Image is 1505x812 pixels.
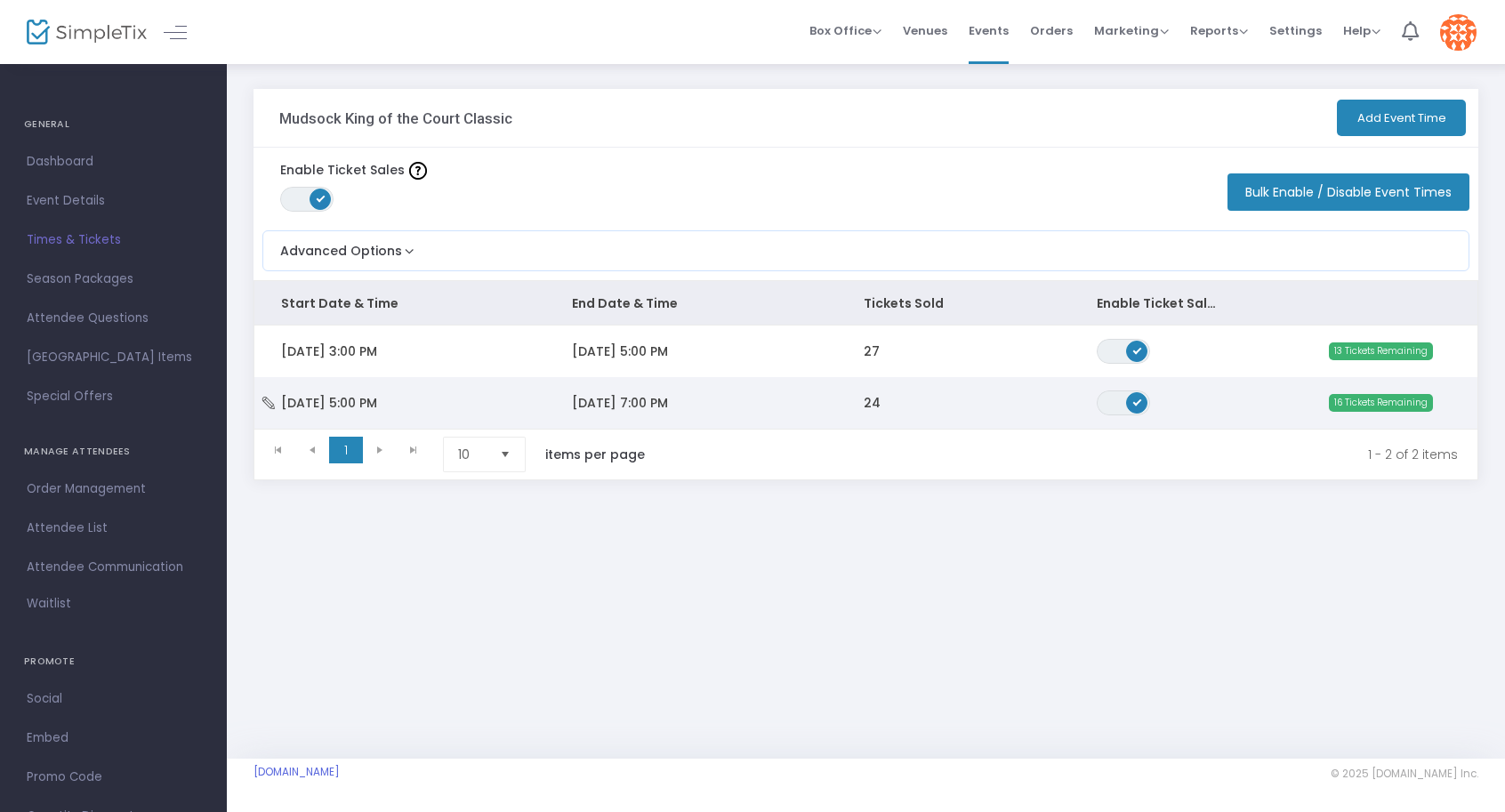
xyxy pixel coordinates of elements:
span: Help [1343,22,1380,39]
label: Enable Ticket Sales [280,161,427,180]
span: Social [27,687,200,711]
span: ON [1132,345,1141,354]
h4: PROMOTE [24,644,203,679]
span: Promo Code [27,766,200,789]
span: Dashboard [27,150,200,173]
span: [DATE] 5:00 PM [572,342,668,360]
span: Special Offers [27,385,200,408]
h3: Mudsock King of the Court Classic [279,109,512,127]
img: question-mark [409,162,427,180]
span: Waitlist [27,595,71,613]
span: Times & Tickets [27,229,200,252]
span: Event Details [27,189,200,213]
span: [DATE] 3:00 PM [281,342,377,360]
span: 10 [458,446,486,463]
span: 16 Tickets Remaining [1329,394,1433,412]
span: Reports [1190,22,1248,39]
span: Order Management [27,478,200,501]
span: Box Office [809,22,881,39]
th: Tickets Sold [837,281,1070,326]
th: Start Date & Time [254,281,545,326]
button: Select [493,438,518,471]
span: © 2025 [DOMAIN_NAME] Inc. [1331,767,1478,781]
span: ON [317,194,326,203]
button: Add Event Time [1337,100,1466,136]
button: Bulk Enable / Disable Event Times [1227,173,1469,211]
span: [DATE] 7:00 PM [572,394,668,412]
span: ON [1132,397,1141,406]
button: Advanced Options [263,231,418,261]
label: items per page [545,446,645,463]
span: Venues [903,8,947,53]
span: Embed [27,727,200,750]
h4: GENERAL [24,107,203,142]
div: Data table [254,281,1477,429]
th: End Date & Time [545,281,836,326]
span: 13 Tickets Remaining [1329,342,1433,360]
span: Attendee Communication [27,556,200,579]
a: [DOMAIN_NAME] [254,765,340,779]
span: 24 [864,394,881,412]
span: [GEOGRAPHIC_DATA] Items [27,346,200,369]
h4: MANAGE ATTENDEES [24,434,203,470]
span: Orders [1030,8,1073,53]
span: Events [969,8,1009,53]
span: Attendee List [27,517,200,540]
span: Page 1 [329,437,363,463]
span: Season Packages [27,268,200,291]
span: 27 [864,342,880,360]
span: Settings [1269,8,1322,53]
span: Marketing [1094,22,1169,39]
kendo-pager-info: 1 - 2 of 2 items [682,437,1458,472]
span: [DATE] 5:00 PM [281,394,377,412]
th: Enable Ticket Sales [1070,281,1244,326]
span: Attendee Questions [27,307,200,330]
